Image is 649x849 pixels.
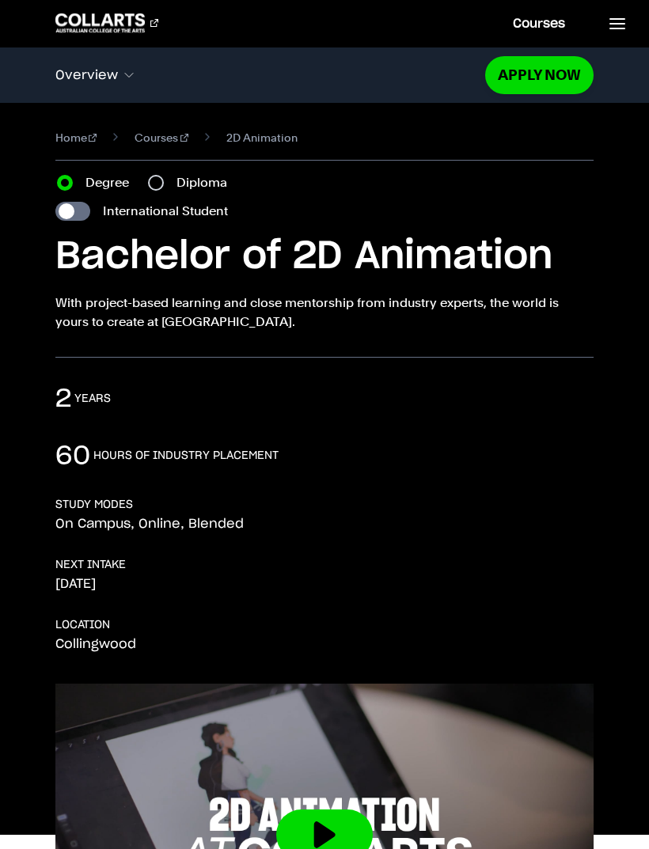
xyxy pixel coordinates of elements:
span: 2D Animation [226,128,298,147]
h3: NEXT INTAKE [55,557,126,573]
h3: LOCATION [55,617,110,633]
a: Courses [135,128,188,147]
h3: Years [74,391,111,407]
p: Collingwood [55,636,136,652]
span: Overview [55,68,118,82]
p: 2 [55,383,71,415]
button: Overview [55,59,486,92]
h3: Hours of industry placement [93,448,279,464]
p: [DATE] [55,576,96,592]
p: With project-based learning and close mentorship from industry experts, the world is yours to cre... [55,294,594,332]
h1: Bachelor of 2D Animation [55,233,594,281]
label: Degree [85,173,139,192]
label: Diploma [176,173,237,192]
div: Go to homepage [55,13,158,32]
a: Home [55,128,97,147]
p: 60 [55,440,90,472]
h3: STUDY MODES [55,497,133,513]
p: On Campus, Online, Blended [55,516,244,532]
label: International Student [103,202,228,221]
a: Apply Now [485,56,594,93]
